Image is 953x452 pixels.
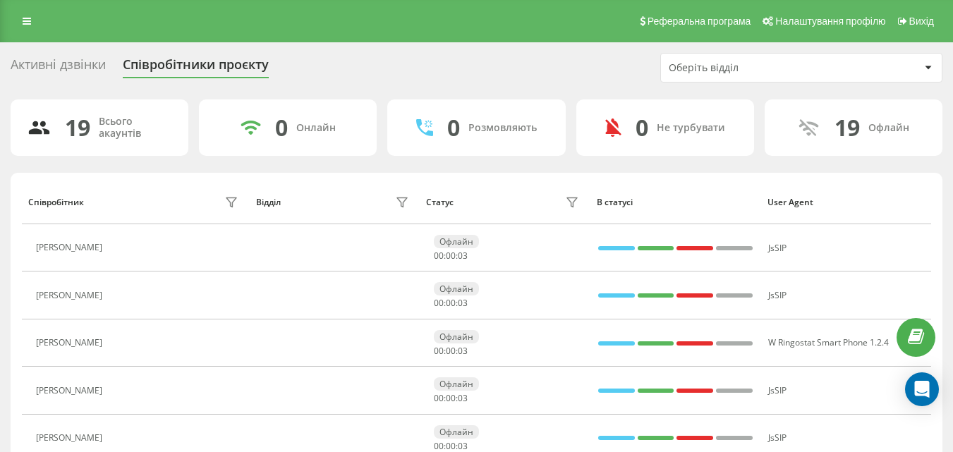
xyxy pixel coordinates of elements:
[834,114,860,141] div: 19
[296,122,336,134] div: Онлайн
[36,338,106,348] div: [PERSON_NAME]
[36,291,106,300] div: [PERSON_NAME]
[275,114,288,141] div: 0
[446,345,456,357] span: 00
[434,297,444,309] span: 00
[256,197,281,207] div: Відділ
[458,440,468,452] span: 03
[446,440,456,452] span: 00
[458,297,468,309] span: 03
[434,235,479,248] div: Офлайн
[657,122,725,134] div: Не турбувати
[768,432,787,444] span: JsSIP
[447,114,460,141] div: 0
[768,336,889,348] span: W Ringostat Smart Phone 1.2.4
[426,197,454,207] div: Статус
[434,440,444,452] span: 00
[36,433,106,443] div: [PERSON_NAME]
[123,57,269,79] div: Співробітники проєкту
[434,377,479,391] div: Офлайн
[434,392,444,404] span: 00
[446,250,456,262] span: 00
[434,425,479,439] div: Офлайн
[458,250,468,262] span: 03
[458,345,468,357] span: 03
[36,243,106,252] div: [PERSON_NAME]
[434,330,479,343] div: Офлайн
[434,346,468,356] div: : :
[434,345,444,357] span: 00
[11,57,106,79] div: Активні дзвінки
[648,16,751,27] span: Реферальна програма
[65,114,90,141] div: 19
[434,250,444,262] span: 00
[768,384,787,396] span: JsSIP
[434,441,468,451] div: : :
[446,392,456,404] span: 00
[36,386,106,396] div: [PERSON_NAME]
[905,372,939,406] div: Open Intercom Messenger
[434,282,479,295] div: Офлайн
[767,197,925,207] div: User Agent
[99,116,171,140] div: Всього акаунтів
[28,197,84,207] div: Співробітник
[636,114,648,141] div: 0
[434,298,468,308] div: : :
[458,392,468,404] span: 03
[434,393,468,403] div: : :
[468,122,537,134] div: Розмовляють
[768,289,787,301] span: JsSIP
[909,16,934,27] span: Вихід
[434,251,468,261] div: : :
[669,62,837,74] div: Оберіть відділ
[768,242,787,254] span: JsSIP
[446,297,456,309] span: 00
[597,197,754,207] div: В статусі
[775,16,885,27] span: Налаштування профілю
[868,122,909,134] div: Офлайн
